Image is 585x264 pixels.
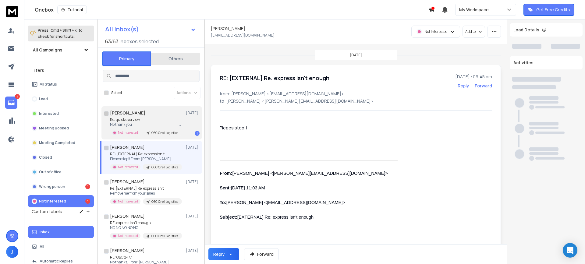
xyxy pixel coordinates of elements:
[50,27,77,34] span: Cmd + Shift + k
[110,220,182,225] p: RE: express isn't enough
[211,33,275,38] p: [EMAIL_ADDRESS][DOMAIN_NAME]
[32,209,62,215] h3: Custom Labels
[151,199,178,204] p: OBC One | Logistics
[28,241,94,253] button: All
[220,74,329,82] h1: RE: [EXTERNAL] Re: express isn't enough
[28,151,94,164] button: Closed
[33,47,62,53] h1: All Campaigns
[57,5,87,14] button: Tutorial
[39,126,69,131] p: Meeting Booked
[213,251,225,257] div: Reply
[536,7,570,13] p: Get Free Credits
[40,244,44,249] p: All
[28,226,94,238] button: Inbox
[28,166,94,178] button: Out of office
[220,125,247,131] span: Pleaes stop!!
[100,23,201,35] button: All Inbox(s)
[186,145,200,150] p: [DATE]
[186,111,200,115] p: [DATE]
[85,199,90,204] div: 1
[118,165,138,169] p: Not Interested
[458,83,469,89] button: Reply
[38,27,83,40] p: Press to check for shortcuts.
[118,130,138,135] p: Not Interested
[28,107,94,120] button: Interested
[110,255,182,260] p: RE: OBC 24/7
[28,93,94,105] button: Lead
[220,171,232,176] span: From:
[28,181,94,193] button: Wrong person1
[208,248,239,260] button: Reply
[244,248,279,260] button: Forward
[110,157,182,161] p: Pleaes stop!! From: [PERSON_NAME]
[118,234,138,238] p: Not Interested
[523,4,574,16] button: Get Free Credits
[28,195,94,207] button: Not Interested1
[350,53,362,58] p: [DATE]
[110,144,145,150] h1: [PERSON_NAME]
[151,52,200,65] button: Others
[151,165,178,170] p: OBC One | Logistics
[39,170,62,174] p: Out of office
[220,215,237,220] b: Subject:
[110,213,145,219] h1: [PERSON_NAME]
[5,97,17,109] a: 2
[28,66,94,75] h3: Filters
[28,122,94,134] button: Meeting Booked
[40,230,50,234] p: Inbox
[110,248,145,254] h1: [PERSON_NAME]
[220,200,226,205] b: To:
[110,152,182,157] p: RE: [EXTERNAL] Re: express isn't
[39,199,66,204] p: Not Interested
[186,179,200,184] p: [DATE]
[28,78,94,90] button: All Status
[39,155,52,160] p: Closed
[220,171,388,220] span: [PERSON_NAME] <[PERSON_NAME][EMAIL_ADDRESS][DOMAIN_NAME]> [DATE] 11:03 AM [PERSON_NAME] <[EMAIL_A...
[110,191,182,196] p: Remove me from your sales
[6,246,18,258] button: J
[465,29,476,34] p: Add to
[28,44,94,56] button: All Campaigns
[85,184,90,189] div: 1
[40,259,73,264] p: Automatic Replies
[110,186,182,191] p: Re: [EXTERNAL] Re: express isn't
[110,225,182,230] p: NO NO NO NO NO
[15,94,20,99] p: 2
[111,90,122,95] label: Select
[211,26,245,32] h1: [PERSON_NAME]
[186,214,200,219] p: [DATE]
[102,51,151,66] button: Primary
[151,131,178,135] p: OBC One | Logistics
[118,199,138,204] p: Not Interested
[186,248,200,253] p: [DATE]
[110,179,145,185] h1: [PERSON_NAME]
[424,29,448,34] p: Not Interested
[39,111,59,116] p: Interested
[40,82,57,87] p: All Status
[510,56,583,69] div: Activities
[39,184,65,189] p: Wrong person
[39,140,75,145] p: Meeting Completed
[563,243,577,258] div: Open Intercom Messenger
[151,234,178,238] p: OBC One | Logistics
[513,27,539,33] p: Lead Details
[110,122,183,127] p: No thank you ____________________________________ Lutfi
[28,137,94,149] button: Meeting Completed
[195,131,200,136] div: 1
[35,5,428,14] div: Onebox
[475,83,492,89] div: Forward
[110,117,183,122] p: Re: quick overview
[105,26,139,32] h1: All Inbox(s)
[39,97,48,101] p: Lead
[220,185,231,190] b: Sent:
[220,91,492,97] p: from: [PERSON_NAME] <[EMAIL_ADDRESS][DOMAIN_NAME]>
[105,38,119,45] span: 63 / 63
[455,74,492,80] p: [DATE] : 09:45 pm
[459,7,491,13] p: My Workspace
[110,110,145,116] h1: [PERSON_NAME]
[220,98,492,104] p: to: [PERSON_NAME] <[PERSON_NAME][EMAIL_ADDRESS][DOMAIN_NAME]>
[120,38,159,45] h3: Inboxes selected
